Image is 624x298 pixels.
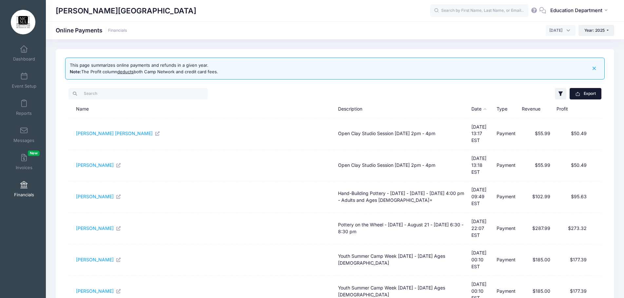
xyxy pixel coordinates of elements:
a: [PERSON_NAME] [76,257,121,262]
a: Financials [108,28,127,33]
th: Revenue: activate to sort column ascending [519,100,553,118]
td: $55.99 [519,150,553,181]
th: Profit: activate to sort column ascending [553,100,590,118]
td: Open Clay Studio Session [DATE] 2pm - 4pm [335,118,468,149]
span: New [28,150,40,156]
a: Financials [9,178,40,201]
span: Year: 2025 [584,28,605,33]
td: Hand-Building Pottery - [DATE] - [DATE] - [DATE] 4:00 pm - Adults and Ages [DEMOGRAPHIC_DATA]+ [335,181,468,213]
a: [PERSON_NAME] [76,162,121,168]
td: Payment [493,150,519,181]
a: [PERSON_NAME] [76,225,121,231]
td: Payment [493,213,519,244]
a: Messages [9,123,40,146]
span: Event Setup [12,83,36,89]
td: $55.99 [519,118,553,149]
a: [PERSON_NAME] [76,288,121,294]
th: Name: activate to sort column ascending [68,100,335,118]
h1: Online Payments [56,27,127,34]
a: Dashboard [9,42,40,65]
img: Marietta Cobb Museum of Art [11,10,35,34]
td: $177.39 [553,244,590,276]
button: Education Department [546,3,614,18]
a: Event Setup [9,69,40,92]
a: [PERSON_NAME] [76,194,121,199]
td: Payment [493,181,519,213]
span: July 2025 [549,27,562,33]
a: Reports [9,96,40,119]
span: Messages [13,138,34,143]
td: [DATE] 09:49 EST [468,181,493,213]
input: Search [68,88,208,99]
td: $287.99 [519,213,553,244]
span: Dashboard [13,56,35,62]
span: Education Department [550,7,602,14]
th: Date: activate to sort column descending [468,100,493,118]
th: Type: activate to sort column ascending [493,100,519,118]
span: Invoices [16,165,32,170]
td: $273.32 [553,213,590,244]
div: This page summarizes online payments and refunds in a given year. The Profit column both Camp Net... [70,62,218,75]
span: Reports [16,111,32,116]
td: $50.49 [553,118,590,149]
td: Youth Summer Camp Week [DATE] - [DATE] Ages [DEMOGRAPHIC_DATA] [335,244,468,276]
td: [DATE] 13:17 EST [468,118,493,149]
a: [PERSON_NAME] [PERSON_NAME] [76,131,160,136]
td: Open Clay Studio Session [DATE] 2pm - 4pm [335,150,468,181]
td: [DATE] 00:10 EST [468,244,493,276]
td: [DATE] 22:07 EST [468,213,493,244]
span: Financials [14,192,34,198]
input: Search by First Name, Last Name, or Email... [430,4,528,17]
td: $50.49 [553,150,590,181]
h1: [PERSON_NAME][GEOGRAPHIC_DATA] [56,3,196,18]
button: Year: 2025 [578,25,614,36]
button: Export [570,88,601,99]
th: Description: activate to sort column ascending [335,100,468,118]
td: Payment [493,244,519,276]
td: Payment [493,118,519,149]
td: Pottery on the Wheel - [DATE] - August 21 - [DATE] 6:30 - 8:30 pm [335,213,468,244]
b: Note: [70,69,81,74]
td: $185.00 [519,244,553,276]
u: deducts [117,69,134,74]
td: $102.99 [519,181,553,213]
span: July 2025 [546,25,576,36]
td: [DATE] 13:18 EST [468,150,493,181]
a: InvoicesNew [9,150,40,173]
td: $95.63 [553,181,590,213]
